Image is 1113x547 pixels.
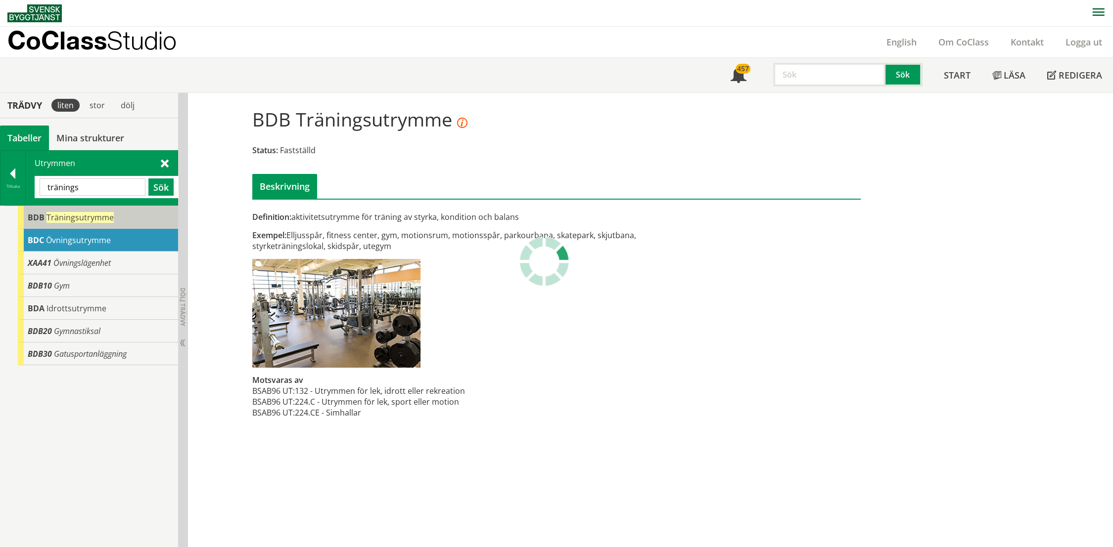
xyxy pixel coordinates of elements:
[252,259,420,368] img: bdb-traningsutrymme.jpg
[2,100,47,111] div: Trädvy
[252,375,303,385] span: Motsvaras av
[457,118,467,128] i: Objektet [Träningsutrymme] tillhör en tabell som har publicerats i en senare version. Detta inneb...
[49,126,132,150] a: Mina strukturer
[18,274,178,297] div: Gå till informationssidan för CoClass Studio
[1000,36,1055,48] a: Kontakt
[1004,69,1025,81] span: Läsa
[1036,58,1113,92] a: Redigera
[179,288,187,326] span: Dölj trädvy
[252,211,291,222] span: Definition:
[7,27,198,57] a: CoClassStudio
[876,36,927,48] a: English
[736,64,750,74] div: 457
[18,206,178,229] div: Gå till informationssidan för CoClass Studio
[773,63,885,86] input: Sök
[252,108,467,130] h1: BDB Träningsutrymme
[933,58,981,92] a: Start
[7,35,177,46] p: CoClass
[280,145,316,156] span: Fastställd
[28,235,44,246] span: BDC
[1059,69,1102,81] span: Redigera
[18,229,178,252] div: Gå till informationssidan för CoClass Studio
[115,99,140,112] div: dölj
[252,174,317,199] div: Beskrivning
[54,280,70,291] span: Gym
[720,58,757,92] a: 457
[295,385,465,396] td: 132 - Utrymmen för lek, idrott eller rekreation
[1055,36,1113,48] a: Logga ut
[295,407,465,418] td: 224.CE - Simhallar
[148,178,174,196] button: Sök
[927,36,1000,48] a: Om CoClass
[28,326,52,337] span: BDB20
[84,99,111,112] div: stor
[51,99,80,112] div: liten
[0,182,25,190] div: Tillbaka
[981,58,1036,92] a: Läsa
[252,211,652,222] div: aktivitetsutrymme för träning av styrka, kondition och balans
[54,348,127,359] span: Gatusportanläggning
[28,280,52,291] span: BDB10
[252,230,286,241] span: Exempel:
[18,320,178,342] div: Gå till informationssidan för CoClass Studio
[18,297,178,320] div: Gå till informationssidan för CoClass Studio
[46,303,106,314] span: Idrottsutrymme
[54,326,100,337] span: Gymnastiksal
[252,145,278,156] span: Status:
[252,407,295,418] td: BSAB96 UT:
[53,257,111,268] span: Övningslägenhet
[161,158,169,168] span: Stäng sök
[295,396,465,407] td: 224.C - Utrymmen för lek, sport eller motion
[731,68,746,84] span: Notifikationer
[252,230,652,252] div: Elljusspår, fitness center, gym, motionsrum, motionsspår, parkourbana, skatepark, skjutbana, styr...
[28,212,45,223] span: BDB
[28,257,51,268] span: XAA41
[252,385,295,396] td: BSAB96 UT:
[519,237,569,286] img: Laddar
[7,4,62,22] img: Svensk Byggtjänst
[46,212,114,223] span: Träningsutrymme
[46,235,111,246] span: Övningsutrymme
[18,252,178,274] div: Gå till informationssidan för CoClass Studio
[18,342,178,365] div: Gå till informationssidan för CoClass Studio
[26,151,178,205] div: Utrymmen
[944,69,971,81] span: Start
[885,63,922,86] button: Sök
[252,396,295,407] td: BSAB96 UT:
[107,26,177,55] span: Studio
[40,178,145,196] input: Sök
[28,303,45,314] span: BDA
[28,348,52,359] span: BDB30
